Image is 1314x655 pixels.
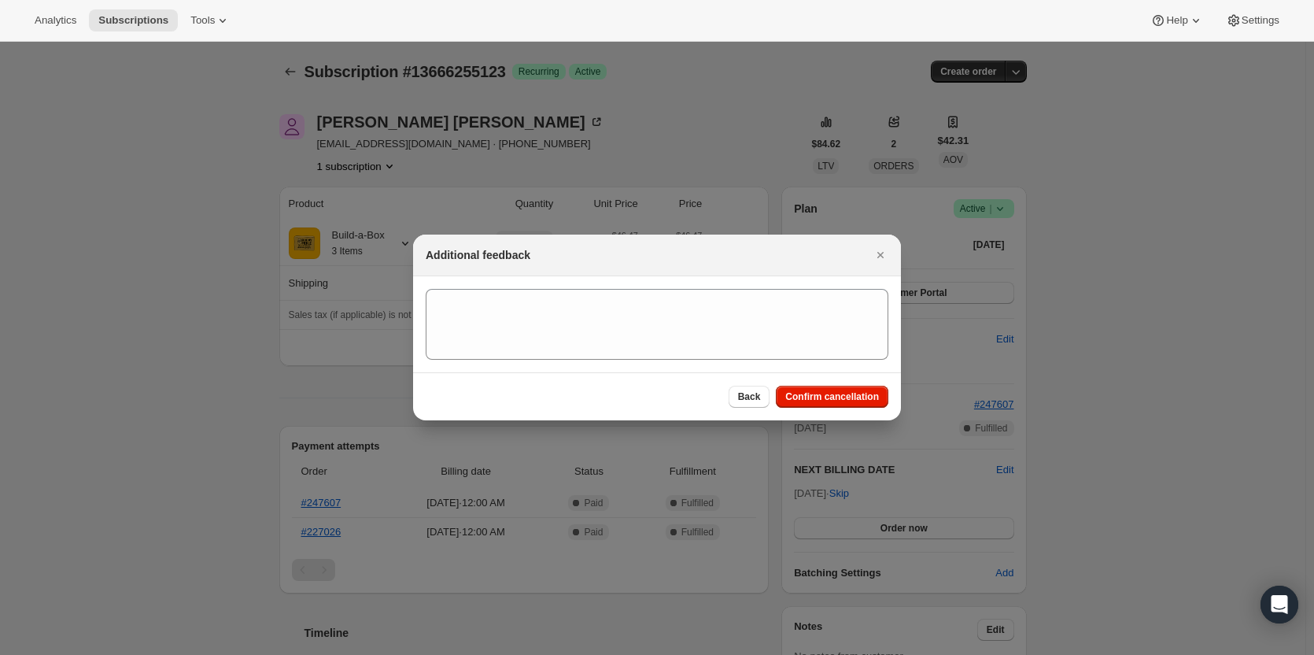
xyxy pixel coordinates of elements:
button: Help [1141,9,1212,31]
button: Analytics [25,9,86,31]
button: Back [729,386,770,408]
span: Help [1166,14,1187,27]
button: Close [869,244,891,266]
span: Back [738,390,761,403]
button: Subscriptions [89,9,178,31]
button: Tools [181,9,240,31]
h2: Additional feedback [426,247,530,263]
span: Confirm cancellation [785,390,879,403]
button: Confirm cancellation [776,386,888,408]
span: Settings [1242,14,1279,27]
span: Analytics [35,14,76,27]
span: Tools [190,14,215,27]
div: Open Intercom Messenger [1260,586,1298,624]
button: Settings [1216,9,1289,31]
span: Subscriptions [98,14,168,27]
